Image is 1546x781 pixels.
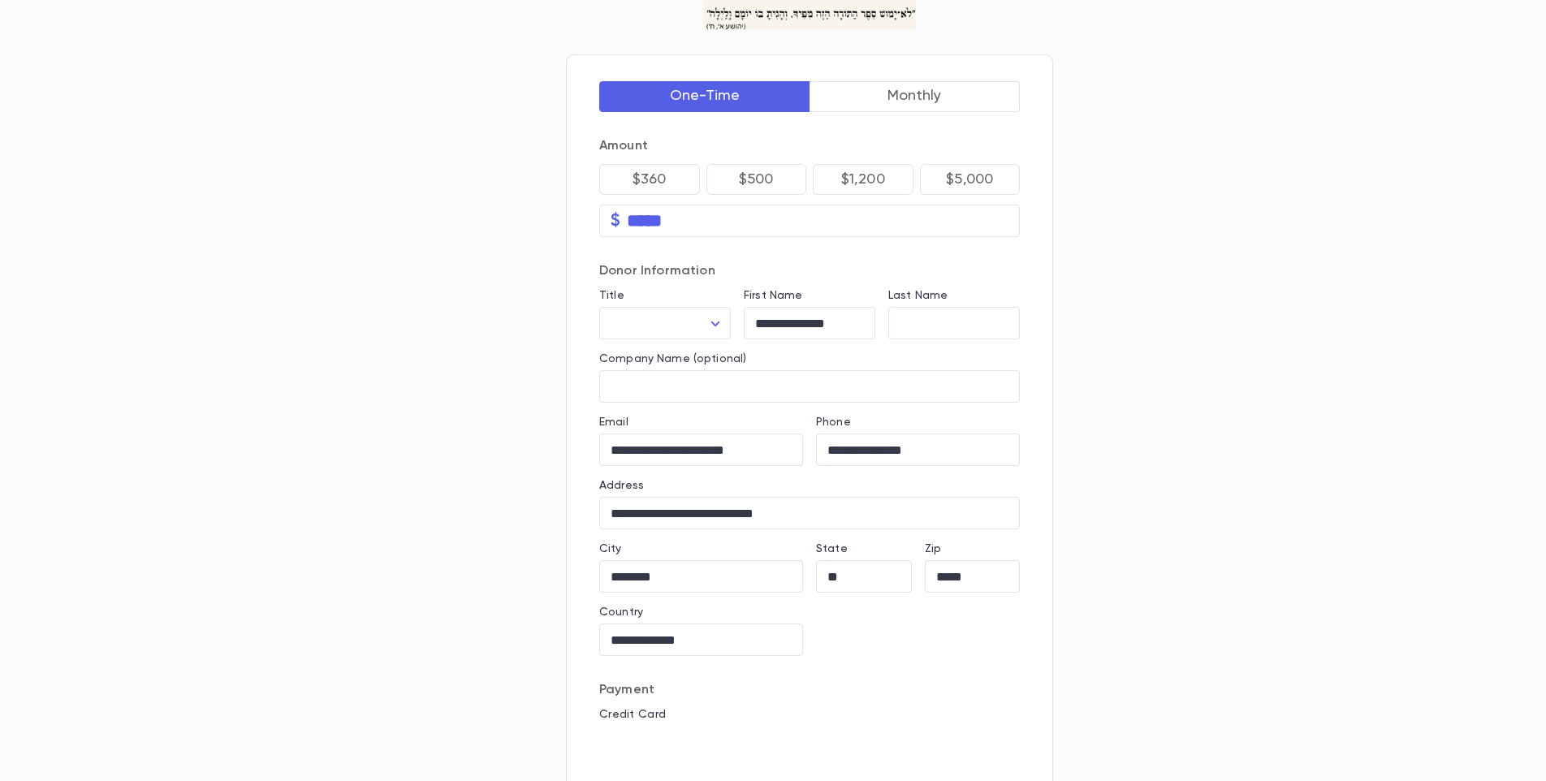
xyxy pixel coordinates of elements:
label: Phone [816,416,851,429]
button: One-Time [599,81,810,112]
label: Country [599,606,643,619]
label: First Name [744,289,802,302]
p: $ [611,213,620,229]
button: $5,000 [920,164,1021,195]
label: State [816,542,848,555]
p: Credit Card [599,708,1020,721]
label: Last Name [888,289,948,302]
p: $500 [739,171,774,188]
button: $1,200 [813,164,913,195]
label: Company Name (optional) [599,352,746,365]
div: ​ [599,308,731,339]
label: Email [599,416,628,429]
p: $1,200 [841,171,885,188]
p: $5,000 [946,171,993,188]
p: Amount [599,138,1020,154]
p: $360 [633,171,667,188]
label: City [599,542,622,555]
button: $500 [706,164,807,195]
label: Zip [925,542,941,555]
button: $360 [599,164,700,195]
button: Monthly [810,81,1021,112]
label: Address [599,479,644,492]
p: Donor Information [599,263,1020,279]
p: Payment [599,682,1020,698]
label: Title [599,289,624,302]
